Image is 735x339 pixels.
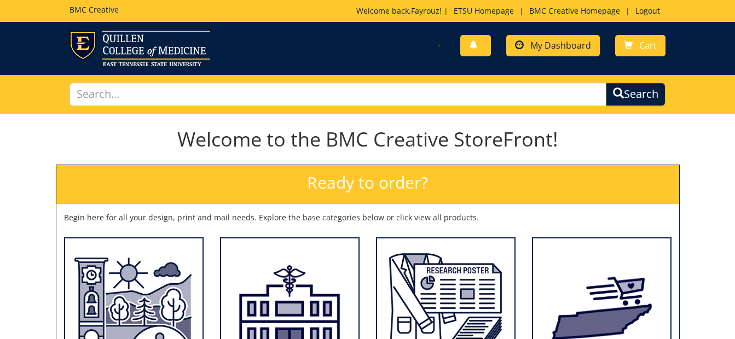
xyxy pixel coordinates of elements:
h1: Welcome to the BMC Creative StoreFront! [56,128,680,150]
a: Cart [615,35,665,56]
span: My Dashboard [530,39,591,51]
a: Fayrouz [411,5,439,16]
h2: Ready to order? [56,165,679,204]
input: Search... [70,83,606,106]
h5: BMC Creative [70,5,119,14]
a: ETSU Homepage [448,5,519,16]
p: Welcome back, ! | | | [356,5,665,16]
a: Logout [630,5,665,16]
a: BMC Creative Homepage [524,5,626,16]
img: ETSU logo [70,31,210,66]
p: Begin here for all your design, print and mail needs. Explore the base categories below or click ... [64,212,672,223]
span: Cart [639,39,657,51]
a: My Dashboard [506,35,600,56]
button: Search [606,83,665,106]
